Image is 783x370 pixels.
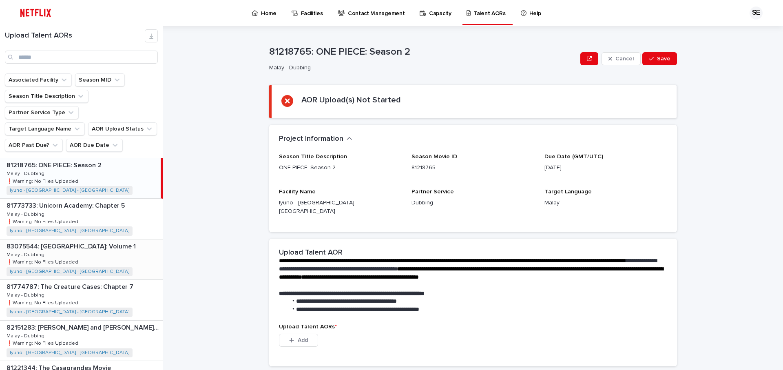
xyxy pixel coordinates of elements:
button: AOR Upload Status [88,122,157,135]
button: Associated Facility [5,73,72,86]
p: Dubbing [411,199,534,207]
p: Malay - Dubbing [7,332,46,339]
span: Due Date (GMT/UTC) [544,154,603,160]
span: Save [657,56,670,62]
input: Search [5,51,158,64]
p: ONE PIECE: Season 2 [279,164,402,172]
button: Season Title Description [5,90,88,103]
button: Target Language Name [5,122,85,135]
p: Malay - Dubbing [7,210,46,217]
button: Partner Service Type [5,106,79,119]
button: Add [279,334,318,347]
p: ❗️Warning: No Files Uploaded [7,217,80,225]
p: 81218765 [411,164,534,172]
span: Season Title Description [279,154,347,160]
a: Iyuno - [GEOGRAPHIC_DATA] - [GEOGRAPHIC_DATA] [10,309,129,315]
p: Iyuno - [GEOGRAPHIC_DATA] - [GEOGRAPHIC_DATA] [279,199,402,216]
button: Save [642,52,677,65]
span: Add [298,337,308,343]
p: 81218765: ONE PIECE: Season 2 [269,46,577,58]
a: Iyuno - [GEOGRAPHIC_DATA] - [GEOGRAPHIC_DATA] [10,228,129,234]
a: Iyuno - [GEOGRAPHIC_DATA] - [GEOGRAPHIC_DATA] [10,188,129,193]
a: Iyuno - [GEOGRAPHIC_DATA] - [GEOGRAPHIC_DATA] [10,350,129,356]
p: ❗️Warning: No Files Uploaded [7,339,80,346]
h1: Upload Talent AORs [5,31,145,40]
p: ❗️Warning: No Files Uploaded [7,177,80,184]
p: ❗️Warning: No Files Uploaded [7,299,80,306]
span: Facility Name [279,189,316,195]
p: Malay - Dubbing [7,250,46,258]
button: Project Information [279,135,352,144]
span: Upload Talent AORs [279,324,337,330]
p: 82151283: [PERSON_NAME] and [PERSON_NAME] Merry Giftmas [7,322,161,332]
a: Iyuno - [GEOGRAPHIC_DATA] - [GEOGRAPHIC_DATA] [10,269,129,275]
span: Cancel [615,56,634,62]
img: ifQbXi3ZQGMSEF7WDB7W [16,5,55,21]
p: ❗️Warning: No Files Uploaded [7,258,80,265]
h2: Project Information [279,135,343,144]
button: AOR Due Date [66,139,123,152]
p: 81218765: ONE PIECE: Season 2 [7,160,103,169]
p: 83075544: [GEOGRAPHIC_DATA]: Volume 1 [7,241,137,250]
p: Malay - Dubbing [7,291,46,298]
p: 81774787: The Creature Cases: Chapter 7 [7,281,135,291]
span: Partner Service [411,189,454,195]
p: [DATE] [544,164,667,172]
div: SE [750,7,763,20]
p: 81773733: Unicorn Academy: Chapter 5 [7,200,126,210]
span: Target Language [544,189,592,195]
button: AOR Past Due? [5,139,63,152]
h2: Upload Talent AOR [279,248,343,257]
p: Malay [544,199,667,207]
h2: AOR Upload(s) Not Started [301,95,401,105]
p: Malay - Dubbing [269,64,574,71]
p: Malay - Dubbing [7,169,46,177]
span: Season Movie ID [411,154,457,160]
button: Cancel [602,52,641,65]
button: Season MID [75,73,125,86]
